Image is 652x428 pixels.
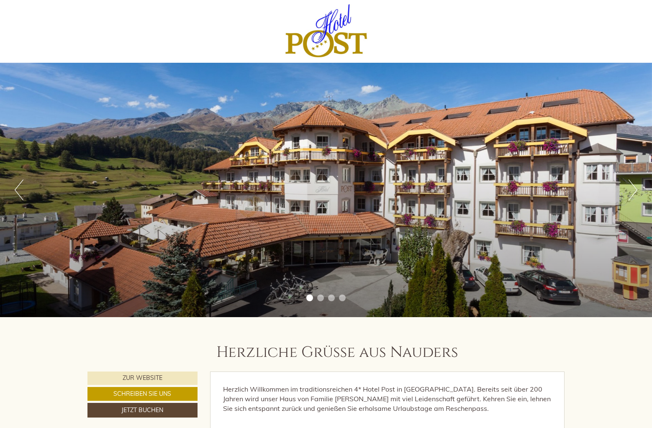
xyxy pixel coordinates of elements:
[87,387,198,401] a: Schreiben Sie uns
[223,384,552,413] p: Herzlich Willkommen im traditionsreichen 4* Hotel Post in [GEOGRAPHIC_DATA]. Bereits seit über 20...
[629,179,637,200] button: Next
[216,344,458,361] h1: Herzliche Grüße aus Nauders
[87,372,198,385] a: Zur Website
[87,403,198,418] a: Jetzt buchen
[15,179,23,200] button: Previous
